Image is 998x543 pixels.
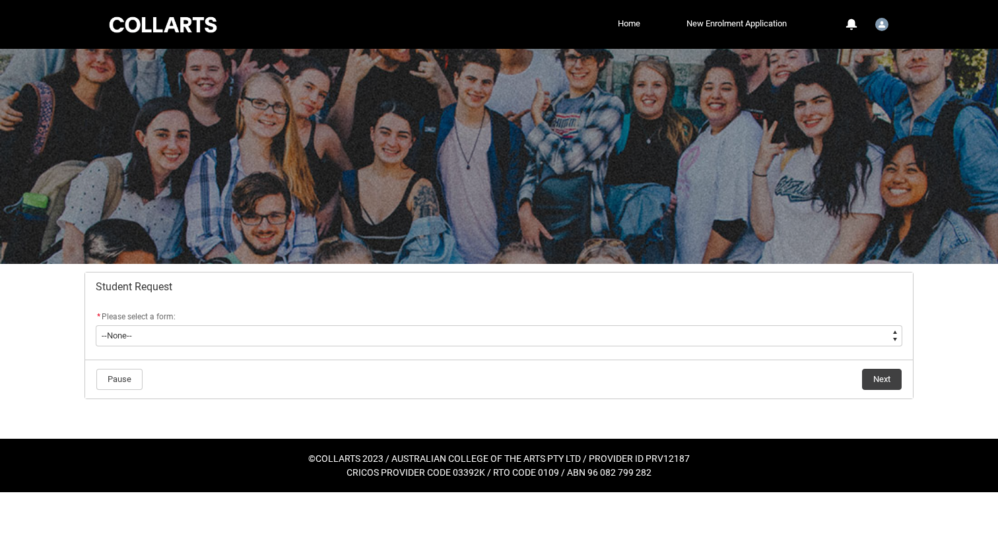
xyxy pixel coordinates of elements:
[872,13,892,34] button: User Profile Student.amartin.20230053
[96,280,172,294] span: Student Request
[862,369,902,390] button: Next
[97,312,100,321] abbr: required
[84,272,914,399] article: Redu_Student_Request flow
[683,14,790,34] a: New Enrolment Application
[96,369,143,390] button: Pause
[875,18,888,31] img: Student.amartin.20230053
[615,14,644,34] a: Home
[102,312,176,321] span: Please select a form:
